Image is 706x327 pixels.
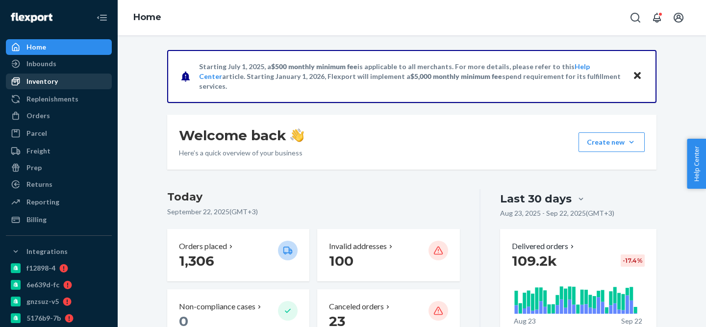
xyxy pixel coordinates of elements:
[626,8,645,27] button: Open Search Box
[133,12,161,23] a: Home
[26,94,78,104] div: Replenishments
[6,160,112,176] a: Prep
[167,189,460,205] h3: Today
[126,3,169,32] ol: breadcrumbs
[329,241,387,252] p: Invalid addresses
[6,294,112,309] a: gnzsuz-v5
[500,191,572,206] div: Last 30 days
[579,132,645,152] button: Create new
[179,252,214,269] span: 1,306
[26,179,52,189] div: Returns
[167,207,460,217] p: September 22, 2025 ( GMT+3 )
[6,56,112,72] a: Inbounds
[26,313,61,323] div: 5176b9-7b
[26,297,59,306] div: gnzsuz-v5
[317,229,459,281] button: Invalid addresses 100
[92,8,112,27] button: Close Navigation
[26,111,50,121] div: Orders
[512,241,576,252] button: Delivered orders
[647,8,667,27] button: Open notifications
[26,280,59,290] div: 6e639d-fc
[6,260,112,276] a: f12898-4
[26,247,68,256] div: Integrations
[26,42,46,52] div: Home
[6,310,112,326] a: 5176b9-7b
[26,197,59,207] div: Reporting
[26,146,50,156] div: Freight
[26,215,47,225] div: Billing
[179,126,304,144] h1: Welcome back
[631,69,644,83] button: Close
[179,148,304,158] p: Here’s a quick overview of your business
[290,128,304,142] img: hand-wave emoji
[6,108,112,124] a: Orders
[6,194,112,210] a: Reporting
[271,62,357,71] span: $500 monthly minimum fee
[621,316,642,326] p: Sep 22
[6,39,112,55] a: Home
[6,277,112,293] a: 6e639d-fc
[179,241,227,252] p: Orders placed
[26,128,47,138] div: Parcel
[26,263,55,273] div: f12898-4
[6,74,112,89] a: Inventory
[6,143,112,159] a: Freight
[512,252,557,269] span: 109.2k
[500,208,614,218] p: Aug 23, 2025 - Sep 22, 2025 ( GMT+3 )
[26,163,42,173] div: Prep
[669,8,688,27] button: Open account menu
[6,91,112,107] a: Replenishments
[410,72,502,80] span: $5,000 monthly minimum fee
[621,254,645,267] div: -17.4 %
[6,212,112,227] a: Billing
[179,301,255,312] p: Non-compliance cases
[11,13,52,23] img: Flexport logo
[329,301,384,312] p: Canceled orders
[329,252,353,269] span: 100
[6,126,112,141] a: Parcel
[199,62,623,91] p: Starting July 1, 2025, a is applicable to all merchants. For more details, please refer to this a...
[514,316,536,326] p: Aug 23
[6,176,112,192] a: Returns
[26,59,56,69] div: Inbounds
[26,76,58,86] div: Inventory
[167,229,309,281] button: Orders placed 1,306
[6,244,112,259] button: Integrations
[687,139,706,189] button: Help Center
